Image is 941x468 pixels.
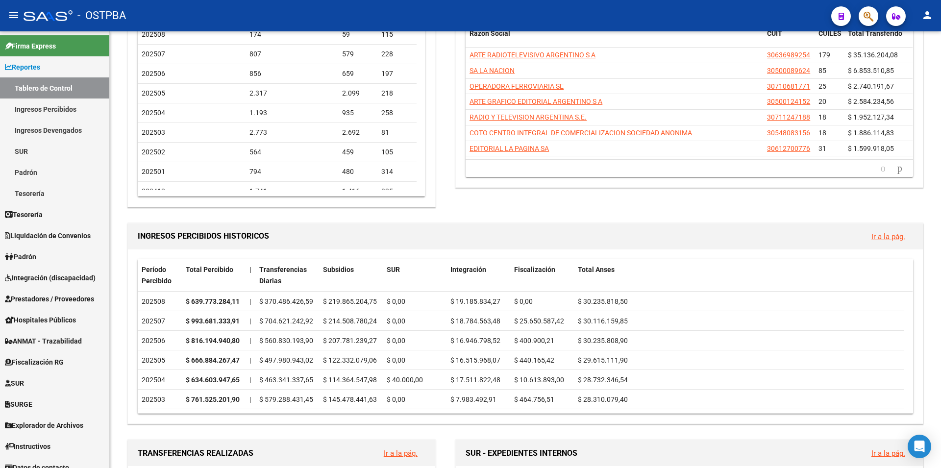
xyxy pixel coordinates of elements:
span: 18 [818,129,826,137]
span: INGRESOS PERCIBIDOS HISTORICOS [138,231,269,241]
span: $ 35.136.204,08 [848,51,898,59]
span: $ 207.781.239,27 [323,337,377,345]
div: 202502 [142,414,178,425]
span: TRANSFERENCIAS REALIZADAS [138,448,253,458]
span: Total Transferido [848,29,902,37]
a: Ir a la pág. [871,232,905,241]
span: $ 16.946.798,52 [450,337,500,345]
div: 459 [342,147,373,158]
div: 314 [381,166,413,177]
a: Ir a la pág. [384,449,418,458]
span: SURGE [5,399,32,410]
span: 30500089624 [767,67,810,74]
datatable-header-cell: Integración [446,259,510,292]
div: Open Intercom Messenger [908,435,931,458]
span: COTO CENTRO INTEGRAL DE COMERCIALIZACION SOCIEDAD ANONIMA [470,129,692,137]
div: 1.416 [342,186,373,197]
mat-icon: person [921,9,933,21]
span: Integración [450,266,486,273]
span: $ 219.865.204,75 [323,297,377,305]
span: 202501 [142,168,165,175]
span: OPERADORA FERROVIARIA SE [470,82,564,90]
span: 202412 [142,187,165,195]
span: SUR - EXPEDIENTES INTERNOS [466,448,577,458]
div: 564 [249,147,335,158]
datatable-header-cell: CUIT [763,23,815,55]
div: 197 [381,68,413,79]
span: Reportes [5,62,40,73]
span: 85 [818,67,826,74]
datatable-header-cell: Período Percibido [138,259,182,292]
span: $ 214.508.780,24 [323,317,377,325]
span: 202506 [142,70,165,77]
span: | [249,376,251,384]
span: $ 40.000,00 [387,376,423,384]
span: Liquidación de Convenios [5,230,91,241]
span: - OSTPBA [77,5,126,26]
span: Prestadores / Proveedores [5,294,94,304]
span: $ 370.486.426,59 [259,297,313,305]
a: go to previous page [876,163,890,174]
span: | [249,337,251,345]
datatable-header-cell: SUR [383,259,446,292]
span: Fiscalización RG [5,357,64,368]
span: $ 463.341.337,65 [259,376,313,384]
span: $ 16.515.968,07 [450,356,500,364]
span: ARTE RADIOTELEVISIVO ARGENTINO S A [470,51,595,59]
span: 202502 [142,148,165,156]
span: 30711247188 [767,113,810,121]
span: $ 6.853.510,85 [848,67,894,74]
span: $ 18.784.563,48 [450,317,500,325]
span: $ 114.364.547,98 [323,376,377,384]
span: $ 464.756,51 [514,395,554,403]
datatable-header-cell: Fiscalización [510,259,574,292]
datatable-header-cell: CUILES [815,23,844,55]
span: Instructivos [5,441,50,452]
span: $ 0,00 [387,337,405,345]
div: 228 [381,49,413,60]
span: Firma Express [5,41,56,51]
span: $ 497.980.943,02 [259,356,313,364]
datatable-header-cell: | [246,259,255,292]
span: $ 30.116.159,85 [578,317,628,325]
div: 258 [381,107,413,119]
button: Ir a la pág. [864,444,913,462]
span: $ 0,00 [387,297,405,305]
datatable-header-cell: Razón Social [466,23,763,55]
datatable-header-cell: Total Transferido [844,23,913,55]
span: $ 122.332.079,06 [323,356,377,364]
span: SUR [5,378,24,389]
div: 325 [381,186,413,197]
div: 59 [342,29,373,40]
span: Razón Social [470,29,510,37]
strong: $ 761.525.201,90 [186,395,240,403]
span: CUILES [818,29,842,37]
div: 202505 [142,355,178,366]
span: 18 [818,113,826,121]
span: 30612700776 [767,145,810,152]
datatable-header-cell: Transferencias Diarias [255,259,319,292]
span: $ 0,00 [387,317,405,325]
datatable-header-cell: Subsidios [319,259,383,292]
span: ANMAT - Trazabilidad [5,336,82,346]
div: 81 [381,127,413,138]
span: RADIO Y TELEVISION ARGENTINA S.E. [470,113,587,121]
span: 202508 [142,30,165,38]
div: 935 [342,107,373,119]
span: $ 7.983.492,91 [450,395,496,403]
span: | [249,297,251,305]
span: Explorador de Archivos [5,420,83,431]
div: 807 [249,49,335,60]
span: CUIT [767,29,782,37]
span: $ 17.511.822,48 [450,376,500,384]
span: 30548083156 [767,129,810,137]
a: Ir a la pág. [871,449,905,458]
div: 105 [381,147,413,158]
button: Ir a la pág. [376,444,425,462]
div: 2.317 [249,88,335,99]
span: Padrón [5,251,36,262]
div: 202503 [142,394,178,405]
span: 202507 [142,50,165,58]
span: 202503 [142,128,165,136]
strong: $ 634.603.947,65 [186,376,240,384]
